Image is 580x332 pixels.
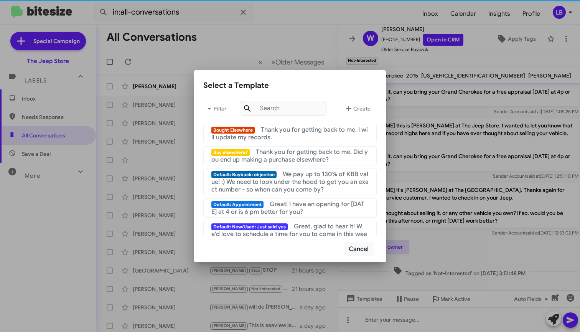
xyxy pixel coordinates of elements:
[211,170,369,193] span: We pay up to 130% of KBB value! :) We need to look under the hood to get you an exact number - so...
[344,242,374,256] button: Cancel
[338,99,377,118] button: Create
[240,101,326,116] input: Search
[344,102,371,116] span: Create
[211,200,364,216] span: Great! I have an opening for [DATE] at 4 or is 6 pm better for you?
[211,126,368,141] span: Thank you for getting back to me. I will update my records.
[211,171,277,178] span: Default: Buyback: objection
[203,99,228,118] button: Filter
[203,79,377,92] div: Select a Template
[211,127,255,134] span: Bought Elsewhere
[211,149,250,156] span: Buy elsewhere?
[211,201,264,208] span: Default: Appointment
[203,102,228,116] span: Filter
[211,148,368,164] span: Thank you for getting back to me. Did you end up making a purchase elsewhere?
[211,223,288,230] span: Default: New/Used: Just said yes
